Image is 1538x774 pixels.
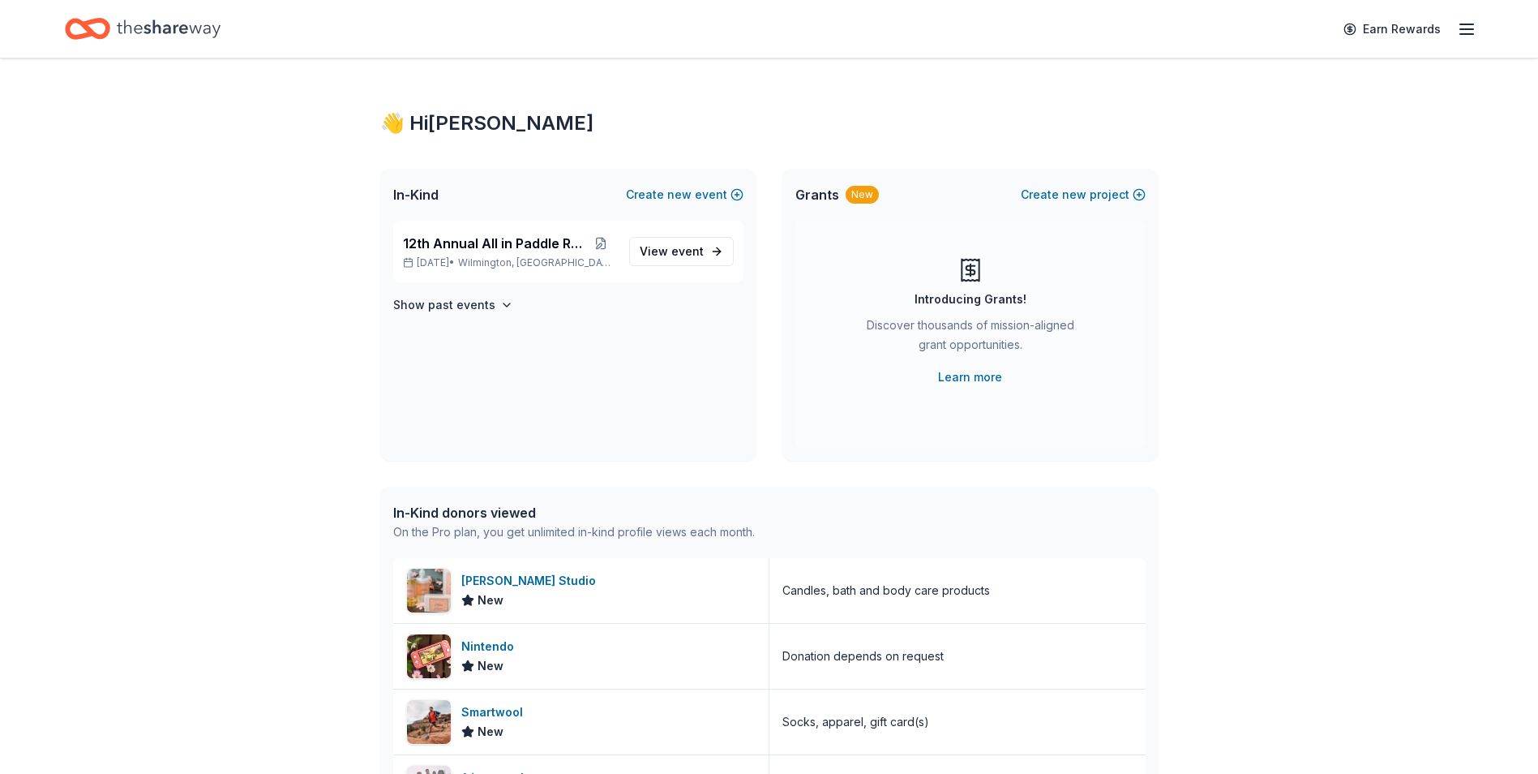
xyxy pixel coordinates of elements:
a: Earn Rewards [1334,15,1450,44]
button: Show past events [393,295,513,315]
img: Image for Smartwool [407,700,451,744]
span: event [671,244,704,258]
span: New [478,722,503,742]
div: New [846,186,879,204]
h4: Show past events [393,295,495,315]
p: [DATE] • [403,256,616,269]
div: Donation depends on request [782,647,944,666]
span: 12th Annual All in Paddle Raffle [403,234,586,253]
a: Learn more [938,368,1002,387]
div: Smartwool [461,703,529,722]
button: Createnewevent [626,185,743,204]
div: Discover thousands of mission-aligned grant opportunities. [860,316,1081,361]
a: Home [65,10,221,48]
img: Image for K. Hall Studio [407,569,451,613]
span: new [1062,185,1086,204]
div: Socks, apparel, gift card(s) [782,712,929,732]
span: New [478,591,503,610]
img: Image for Nintendo [407,634,451,678]
div: In-Kind donors viewed [393,503,755,522]
div: Nintendo [461,637,521,656]
div: Introducing Grants! [915,290,1026,309]
span: Grants [795,185,839,204]
a: View event [629,237,734,266]
div: On the Pro plan, you get unlimited in-kind profile views each month. [393,522,755,542]
span: View [640,242,704,261]
div: [PERSON_NAME] Studio [461,571,602,591]
span: Wilmington, [GEOGRAPHIC_DATA] [458,256,615,269]
div: 👋 Hi [PERSON_NAME] [380,110,1159,136]
span: In-Kind [393,185,439,204]
button: Createnewproject [1021,185,1146,204]
div: Candles, bath and body care products [782,581,990,600]
span: new [667,185,692,204]
span: New [478,656,503,676]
